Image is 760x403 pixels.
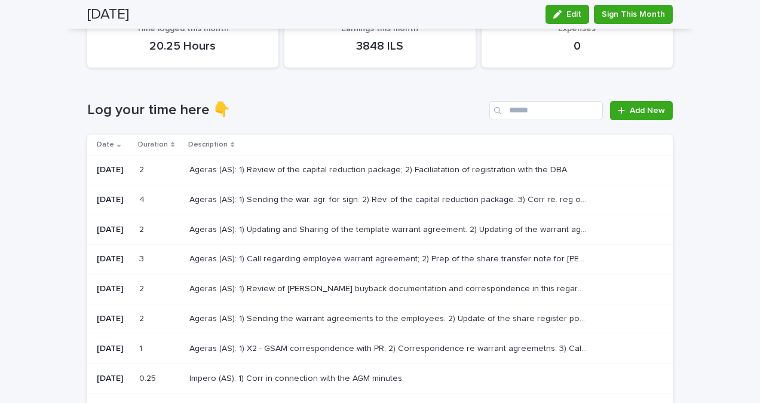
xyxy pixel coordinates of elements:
p: Date [97,138,114,151]
span: Sign This Month [602,8,665,20]
p: 4 [139,193,147,205]
p: 2 [139,282,146,294]
tr: [DATE]22 Ageras (AS): 1) Review of the capital reduction package; 2) Faciliatation of registratio... [87,155,673,185]
p: Description [188,138,228,151]
p: [DATE] [97,225,130,235]
p: 1 [139,341,145,354]
tr: [DATE]0.250.25 Impero (AS): 1) Corr in connection with the AGM minutes.Impero (AS): 1) Corr in co... [87,364,673,393]
tr: [DATE]22 Ageras (AS): 1) Updating and Sharing of the template warrant agreement. 2) Updating of t... [87,215,673,245]
p: 2 [139,312,146,324]
p: Ageras (AS): 1) Call regarding employee warrant agreement; 2) Prep of the share transfer note for... [189,252,590,264]
p: Ageras (AS): 1) Review of the capital reduction package; 2) Faciliatation of registration with th... [189,163,571,175]
p: [DATE] [97,374,130,384]
p: Ageras (AS): 1) Sending the warrant agreements to the employees. 2) Update of the share register ... [189,312,590,324]
p: Ageras (AS): 1) Updating and Sharing of the template warrant agreement. 2) Updating of the warran... [189,222,590,235]
p: 2 [139,163,146,175]
span: Add New [630,106,665,115]
tr: [DATE]11 Ageras (AS): 1) X2 - GSAM correspondence with PR; 2) Correspondence re warrant agreemetn... [87,334,673,364]
span: Time logged this month [136,25,229,33]
p: Ageras (AS): 1) X2 - GSAM correspondence with PR; 2) Correspondence re warrant agreemetns. 3) Cal... [189,341,590,354]
p: 0 [496,39,658,53]
input: Search [489,101,603,120]
h1: Log your time here 👇 [87,102,485,119]
p: [DATE] [97,165,130,175]
p: [DATE] [97,254,130,264]
p: Ageras (AS): 1) Sending the war. agr. for sign. 2) Rev. of the capital reduction package. 3) Corr... [189,193,590,205]
p: [DATE] [97,314,130,324]
span: Edit [566,10,581,19]
a: Add New [610,101,673,120]
p: 3 [139,252,146,264]
p: 2 [139,222,146,235]
p: Ageras (AS): 1) Review of Ariel buyback documentation and correspondence in this regard. 2) Facil... [189,282,590,294]
button: Edit [546,5,589,24]
p: 3848 ILS [299,39,461,53]
span: Expenses [558,25,596,33]
p: 20.25 Hours [102,39,264,53]
h2: [DATE] [87,6,129,23]
p: [DATE] [97,284,130,294]
button: Sign This Month [594,5,673,24]
p: 0.25 [139,371,158,384]
p: [DATE] [97,344,130,354]
p: Impero (AS): 1) Corr in connection with the AGM minutes. [189,371,406,384]
tr: [DATE]44 Ageras (AS): 1) Sending the war. agr. for sign. 2) Rev. of the capital reduction package... [87,185,673,215]
tr: [DATE]22 Ageras (AS): 1) Sending the warrant agreements to the employees. 2) Update of the share ... [87,304,673,334]
span: Earnings this month [341,25,418,33]
tr: [DATE]33 Ageras (AS): 1) Call regarding employee warrant agreement; 2) Prep of the share transfer... [87,245,673,274]
p: [DATE] [97,195,130,205]
p: Duration [138,138,168,151]
tr: [DATE]22 Ageras (AS): 1) Review of [PERSON_NAME] buyback documentation and correspondence in this... [87,274,673,304]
